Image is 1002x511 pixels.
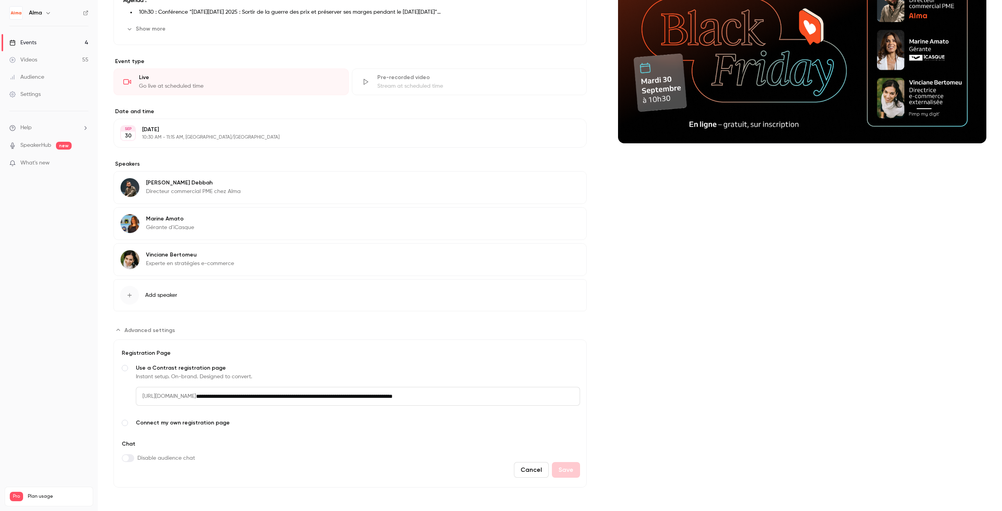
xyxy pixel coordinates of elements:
[9,90,41,98] div: Settings
[146,251,234,259] p: Vinciane Bertomeu
[120,440,195,454] div: Chat
[124,326,175,334] span: Advanced settings
[121,214,139,233] img: Marine Amato
[136,419,580,427] span: Connect my own registration page
[79,160,88,167] iframe: Noticeable Trigger
[139,74,339,81] div: Live
[114,171,587,204] div: Adrien Debbah[PERSON_NAME] DebbahDirecteur commercial PME chez Alma
[114,58,587,65] p: Event type
[146,224,194,231] p: Gérante d'iCasque
[114,243,587,276] div: Vinciane BertomeuVinciane BertomeuExperte en stratégies e-commerce
[146,215,194,223] p: Marine Amato
[10,7,22,19] img: Alma
[136,387,196,406] span: [URL][DOMAIN_NAME]
[137,454,195,462] span: Disable audience chat
[9,124,88,132] li: help-dropdown-opener
[123,23,170,35] button: Show more
[352,69,587,95] div: Pre-recorded videoStream at scheduled time
[125,132,132,140] p: 30
[377,74,577,81] div: Pre-recorded video
[146,260,234,267] p: Experte en stratégies e-commerce
[114,207,587,240] div: Marine AmatoMarine AmatoGérante d'iCasque
[120,349,580,357] div: Registration Page
[139,82,339,90] div: Go live at scheduled time
[121,250,139,269] img: Vinciane Bertomeu
[20,159,50,167] span: What's new
[136,8,577,16] li: 10h30 : Conférence “[DATE][DATE] 2025 : Sortir de la guerre des prix et préserver ses marges pend...
[114,69,349,95] div: LiveGo live at scheduled time
[121,178,139,197] img: Adrien Debbah
[114,108,587,116] label: Date and time
[114,324,180,336] button: Advanced settings
[20,141,51,150] a: SpeakerHub
[514,462,549,478] button: Cancel
[114,160,587,168] label: Speakers
[136,373,580,381] div: Instant setup. On-brand. Designed to convert.
[29,9,42,17] h6: Alma
[146,188,241,195] p: Directeur commercial PME chez Alma
[9,73,44,81] div: Audience
[136,364,580,372] span: Use a Contrast registration page
[121,126,135,132] div: SEP
[145,291,177,299] span: Add speaker
[20,124,32,132] span: Help
[146,179,241,187] p: [PERSON_NAME] Debbah
[196,387,580,406] input: Use a Contrast registration pageInstant setup. On-brand. Designed to convert.[URL][DOMAIN_NAME]
[9,39,36,47] div: Events
[9,56,37,64] div: Videos
[114,324,587,488] section: Advanced settings
[114,279,587,311] button: Add speaker
[10,492,23,501] span: Pro
[28,493,88,500] span: Plan usage
[142,126,545,134] p: [DATE]
[377,82,577,90] div: Stream at scheduled time
[142,134,545,141] p: 10:30 AM - 11:15 AM, [GEOGRAPHIC_DATA]/[GEOGRAPHIC_DATA]
[56,142,72,150] span: new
